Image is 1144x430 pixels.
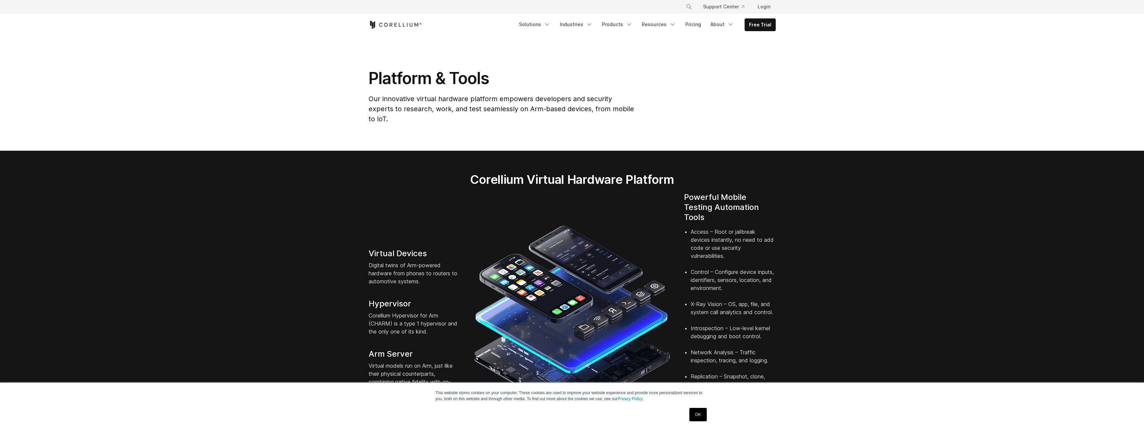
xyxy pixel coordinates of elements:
[678,1,776,13] div: Navigation Menu
[369,299,460,309] h4: Hypervisor
[369,95,634,123] span: Our innovative virtual hardware platform empowers developers and security experts to research, wo...
[689,408,706,421] a: OK
[691,372,776,397] li: Replication – Snapshot, clone, and share devices.
[598,18,636,30] a: Products
[745,19,775,31] a: Free Trial
[681,18,705,30] a: Pricing
[436,390,709,402] p: This website stores cookies on your computer. These cookies are used to improve your website expe...
[474,222,671,419] img: iPhone and Android virtual machine and testing tools
[618,397,643,401] a: Privacy Policy.
[369,261,460,285] p: Digital twins of Arm-powered hardware from phones to routers to automotive systems.
[684,192,776,222] h4: Powerful Mobile Testing Automation Tools
[556,18,597,30] a: Industries
[369,311,460,336] p: Corellium Hypervisor for Arm (CHARM) is a type 1 hypervisor and the only one of its kind.
[439,172,705,187] h2: Corellium Virtual Hardware Platform
[752,1,776,13] a: Login
[691,228,776,268] li: Access – Root or jailbreak devices instantly, no need to add code or use security vulnerabilities.
[638,18,680,30] a: Resources
[369,21,422,29] a: Corellium Home
[691,300,776,324] li: X-Ray Vision – OS, app, file, and system call analytics and control.
[706,18,738,30] a: About
[369,248,460,259] h4: Virtual Devices
[691,348,776,372] li: Network Analysis – Traffic inspection, tracing, and logging.
[369,68,635,88] h1: Platform & Tools
[369,349,460,359] h4: Arm Server
[698,1,750,13] a: Support Center
[683,1,695,13] button: Search
[691,324,776,348] li: Introspection – Low-level kernel debugging and boot control.
[515,18,776,31] div: Navigation Menu
[369,362,460,394] p: Virtual models run on Arm, just like their physical counterparts, combining native fidelity with ...
[691,268,776,300] li: Control – Configure device inputs, identifiers, sensors, location, and environment.
[515,18,554,30] a: Solutions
